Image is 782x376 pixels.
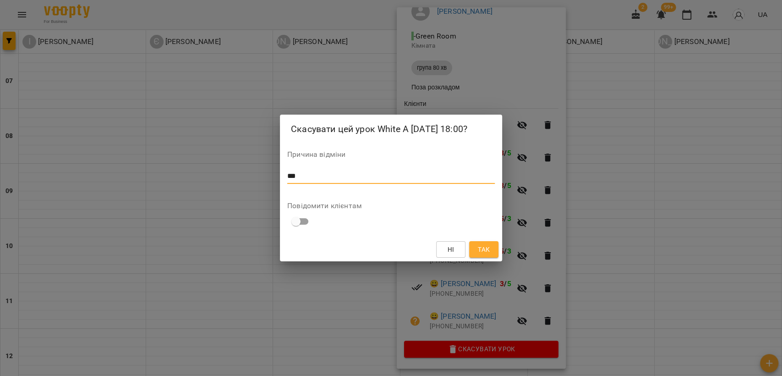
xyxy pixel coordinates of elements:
[291,122,491,136] h2: Скасувати цей урок White A [DATE] 18:00?
[478,244,490,255] span: Так
[448,244,454,255] span: Ні
[436,241,465,258] button: Ні
[287,202,495,210] label: Повідомити клієнтам
[469,241,498,258] button: Так
[287,151,495,158] label: Причина відміни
